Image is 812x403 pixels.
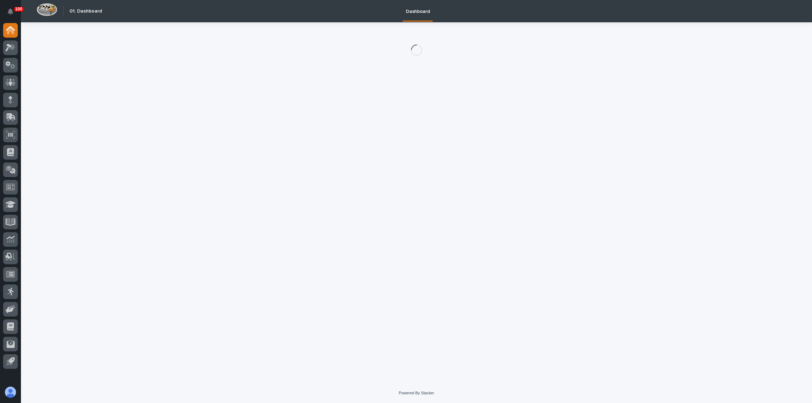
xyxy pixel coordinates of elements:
div: Notifications100 [9,8,18,20]
button: users-avatar [3,385,18,400]
button: Notifications [3,4,18,19]
p: 100 [15,7,22,12]
h2: 01. Dashboard [69,8,102,14]
a: Powered By Stacker [399,391,434,395]
img: Workspace Logo [37,3,57,16]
